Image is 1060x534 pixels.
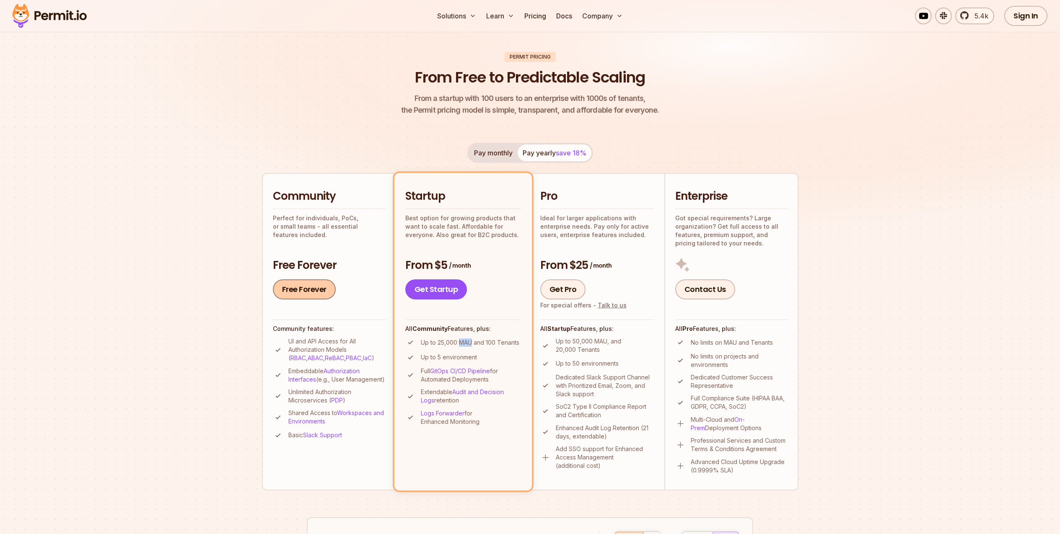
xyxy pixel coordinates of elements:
h2: Pro [540,189,654,204]
a: PDP [331,397,343,404]
h1: From Free to Predictable Scaling [415,67,645,88]
p: Shared Access to [288,409,386,426]
p: Up to 25,000 MAU and 100 Tenants [421,338,519,347]
p: for Enhanced Monitoring [421,409,521,426]
span: / month [590,261,612,270]
h4: All Features, plus: [405,325,521,333]
p: SoC2 Type II Compliance Report and Certification [556,402,654,419]
p: Professional Services and Custom Terms & Conditions Agreement [691,436,788,453]
a: Get Pro [540,279,586,299]
p: Up to 50,000 MAU, and 20,000 Tenants [556,337,654,354]
h2: Community [273,189,386,204]
button: Pay monthly [469,144,518,161]
div: Permit Pricing [505,52,556,62]
p: Up to 5 environment [421,353,477,361]
h3: From $5 [405,258,521,273]
span: From a startup with 100 users to an enterprise with 1000s of tenants, [401,93,659,104]
a: IaC [363,354,372,361]
p: Best option for growing products that want to scale fast. Affordable for everyone. Also great for... [405,214,521,239]
h4: All Features, plus: [675,325,788,333]
a: Sign In [1004,6,1047,26]
strong: Pro [682,325,693,332]
strong: Startup [547,325,570,332]
p: UI and API Access for All Authorization Models ( , , , , ) [288,337,386,362]
div: For special offers - [540,301,627,310]
a: Logs Forwarder [421,410,464,417]
a: Pricing [521,8,549,24]
p: Got special requirements? Large organization? Get full access to all features, premium support, a... [675,214,788,248]
a: PBAC [346,354,361,361]
img: Permit logo [8,2,91,30]
button: Solutions [434,8,479,24]
h4: Community features: [273,325,386,333]
span: / month [449,261,471,270]
a: Docs [553,8,575,24]
p: Full Compliance Suite (HIPAA BAA, GDPR, CCPA, SoC2) [691,394,788,411]
p: Extendable retention [421,388,521,405]
h3: From $25 [540,258,654,273]
a: Audit and Decision Logs [421,388,504,404]
p: Embeddable (e.g., User Management) [288,367,386,384]
a: Slack Support [303,431,342,439]
p: Advanced Cloud Uptime Upgrade (0.9999% SLA) [691,458,788,475]
button: Company [579,8,626,24]
p: Basic [288,431,342,439]
p: Up to 50 environments [556,359,619,368]
a: ABAC [308,354,323,361]
p: No limits on projects and environments [691,352,788,369]
a: Contact Us [675,279,735,299]
span: 5.4k [969,11,988,21]
p: Dedicated Customer Success Representative [691,373,788,390]
strong: Community [412,325,448,332]
a: ReBAC [325,354,344,361]
h4: All Features, plus: [540,325,654,333]
p: Ideal for larger applications with enterprise needs. Pay only for active users, enterprise featur... [540,214,654,239]
a: RBAC [290,354,306,361]
p: Multi-Cloud and Deployment Options [691,415,788,432]
a: Authorization Interfaces [288,367,360,383]
a: Get Startup [405,279,467,299]
a: On-Prem [691,416,745,431]
p: Add SSO support for Enhanced Access Management (additional cost) [556,445,654,470]
p: Unlimited Authorization Microservices ( ) [288,388,386,405]
p: Enhanced Audit Log Retention (21 days, extendable) [556,424,654,441]
p: the Permit pricing model is simple, transparent, and affordable for everyone. [401,93,659,116]
p: Full for Automated Deployments [421,367,521,384]
a: GitOps CI/CD Pipeline [430,367,490,374]
h2: Startup [405,189,521,204]
h3: Free Forever [273,258,386,273]
p: Dedicated Slack Support Channel with Prioritized Email, Zoom, and Slack support [556,373,654,398]
p: Perfect for individuals, PoCs, or small teams - all essential features included. [273,214,386,239]
a: Talk to us [598,302,627,309]
button: Learn [483,8,518,24]
h2: Enterprise [675,189,788,204]
a: Free Forever [273,279,336,299]
p: No limits on MAU and Tenants [691,338,773,347]
a: 5.4k [955,8,994,24]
